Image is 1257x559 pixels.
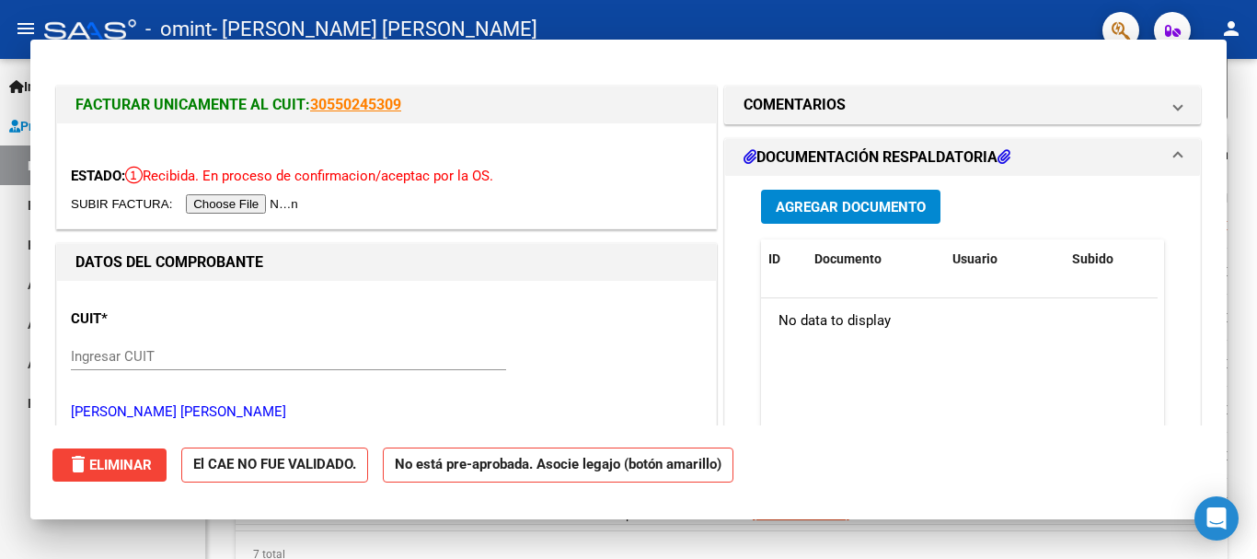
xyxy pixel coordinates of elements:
div: Open Intercom Messenger [1194,496,1239,541]
span: FACTURAR UNICAMENTE AL CUIT: [75,96,310,113]
mat-icon: person [1220,17,1242,40]
div: No data to display [761,298,1158,344]
datatable-header-cell: Documento [807,239,945,279]
span: Eliminar [67,457,152,473]
span: Inicio [9,76,56,97]
button: Agregar Documento [761,190,940,224]
span: ID [768,251,780,266]
strong: DATOS DEL COMPROBANTE [75,253,263,271]
span: - omint [145,9,212,50]
datatable-header-cell: Subido [1065,239,1157,279]
mat-expansion-panel-header: DOCUMENTACIÓN RESPALDATORIA [725,139,1200,176]
h1: DOCUMENTACIÓN RESPALDATORIA [744,146,1010,169]
p: [PERSON_NAME] [PERSON_NAME] [71,402,702,423]
mat-icon: menu [15,17,37,40]
button: Eliminar [52,448,167,482]
span: Documento [814,251,882,266]
mat-expansion-panel-header: COMENTARIOS [725,87,1200,123]
span: Recibida. En proceso de confirmacion/aceptac por la OS. [125,168,493,184]
mat-icon: delete [67,453,89,475]
datatable-header-cell: ID [761,239,807,279]
datatable-header-cell: Acción [1157,239,1249,279]
strong: El CAE NO FUE VALIDADO. [181,448,368,483]
datatable-header-cell: Usuario [945,239,1065,279]
span: - [PERSON_NAME] [PERSON_NAME] [212,9,537,50]
strong: No está pre-aprobada. Asocie legajo (botón amarillo) [383,448,733,483]
span: Prestadores / Proveedores [9,116,177,136]
span: Subido [1072,251,1113,266]
span: Agregar Documento [776,200,926,216]
div: DOCUMENTACIÓN RESPALDATORIA [725,176,1200,558]
span: ESTADO: [71,168,125,184]
p: CUIT [71,309,260,330]
h1: COMENTARIOS [744,94,846,116]
a: 30550245309 [310,96,401,113]
span: Usuario [952,251,998,266]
